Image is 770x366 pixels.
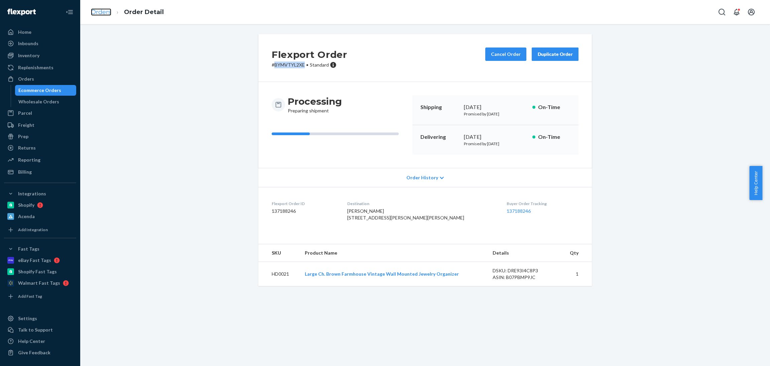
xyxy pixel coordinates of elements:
[18,52,39,59] div: Inventory
[4,167,76,177] a: Billing
[487,244,561,262] th: Details
[272,48,347,62] h2: Flexport Order
[4,325,76,335] a: Talk to Support
[464,111,527,117] p: Promised by [DATE]
[18,227,48,233] div: Add Integration
[464,133,527,141] div: [DATE]
[4,200,76,210] a: Shopify
[4,50,76,61] a: Inventory
[18,110,32,116] div: Parcel
[18,145,36,151] div: Returns
[18,190,46,197] div: Integrations
[288,95,342,114] div: Preparing shipment
[464,103,527,111] div: [DATE]
[745,5,758,19] button: Open account menu
[420,133,459,141] p: Delivering
[18,40,38,47] div: Inbounds
[4,255,76,266] a: eBay Fast Tags
[18,293,42,299] div: Add Fast Tag
[4,74,76,84] a: Orders
[18,29,31,35] div: Home
[18,257,51,264] div: eBay Fast Tags
[4,108,76,118] a: Parcel
[18,202,34,208] div: Shopify
[18,315,37,322] div: Settings
[18,122,34,128] div: Freight
[272,208,337,214] dd: 137188246
[561,262,592,286] td: 1
[18,246,39,252] div: Fast Tags
[538,103,570,111] p: On-Time
[18,213,35,220] div: Acenda
[485,48,526,61] button: Cancel Order
[4,27,76,37] a: Home
[86,2,169,22] ol: breadcrumbs
[18,338,45,345] div: Help Center
[124,8,164,16] a: Order Detail
[4,336,76,347] a: Help Center
[63,5,76,19] button: Close Navigation
[18,349,50,356] div: Give Feedback
[347,208,464,220] span: [PERSON_NAME] [STREET_ADDRESS][PERSON_NAME][PERSON_NAME]
[749,166,762,200] button: Help Center
[4,244,76,254] button: Fast Tags
[18,98,59,105] div: Wholesale Orders
[18,76,34,82] div: Orders
[272,201,337,206] dt: Flexport Order ID
[507,201,579,206] dt: Buyer Order Tracking
[15,85,77,96] a: Ecommerce Orders
[18,268,57,275] div: Shopify Fast Tags
[561,244,592,262] th: Qty
[288,95,342,107] h3: Processing
[91,8,111,16] a: Orders
[4,347,76,358] button: Give Feedback
[310,62,329,68] span: Standard
[18,157,40,163] div: Reporting
[464,141,527,147] p: Promised by [DATE]
[18,327,53,333] div: Talk to Support
[272,62,347,68] p: # BYMVTYL2XE
[493,267,555,274] div: DSKU: DRE93I4C8P3
[7,9,36,15] img: Flexport logo
[18,133,28,140] div: Prep
[406,174,438,181] span: Order History
[4,188,76,199] button: Integrations
[347,201,496,206] dt: Destination
[18,280,60,286] div: Walmart Fast Tags
[715,5,729,19] button: Open Search Box
[299,244,487,262] th: Product Name
[4,278,76,288] a: Walmart Fast Tags
[507,208,531,214] a: 137188246
[4,120,76,130] a: Freight
[305,271,459,277] a: Large Ch. Brown Farmhouse Vintage Wall Mounted Jewelry Organizer
[4,131,76,142] a: Prep
[15,96,77,107] a: Wholesale Orders
[4,62,76,73] a: Replenishments
[4,211,76,222] a: Acenda
[538,133,570,141] p: On-Time
[420,103,459,111] p: Shipping
[18,87,61,94] div: Ecommerce Orders
[4,313,76,324] a: Settings
[537,51,573,58] div: Duplicate Order
[4,266,76,277] a: Shopify Fast Tags
[4,38,76,49] a: Inbounds
[532,48,579,61] button: Duplicate Order
[18,64,53,71] div: Replenishments
[4,143,76,153] a: Returns
[258,244,299,262] th: SKU
[258,262,299,286] td: HD0021
[4,155,76,165] a: Reporting
[730,5,743,19] button: Open notifications
[306,62,308,68] span: •
[4,291,76,302] a: Add Fast Tag
[18,169,32,175] div: Billing
[4,224,76,235] a: Add Integration
[493,274,555,281] div: ASIN: B07PBMP9JC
